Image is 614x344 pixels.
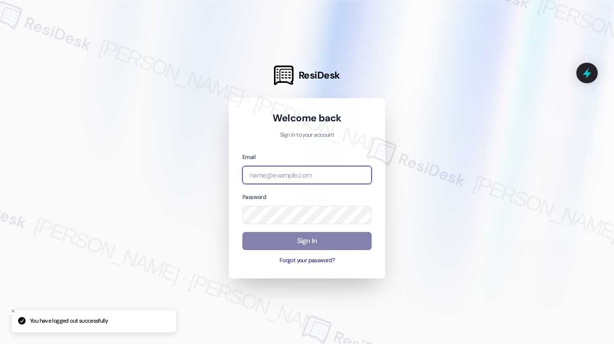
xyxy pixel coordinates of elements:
[299,69,340,82] span: ResiDesk
[242,232,372,250] button: Sign In
[242,193,266,201] label: Password
[242,153,255,161] label: Email
[274,66,294,85] img: ResiDesk Logo
[242,112,372,125] h1: Welcome back
[242,257,372,265] button: Forgot your password?
[242,166,372,184] input: name@example.com
[30,317,108,325] p: You have logged out successfully
[8,306,18,316] button: Close toast
[242,131,372,139] p: Sign in to your account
